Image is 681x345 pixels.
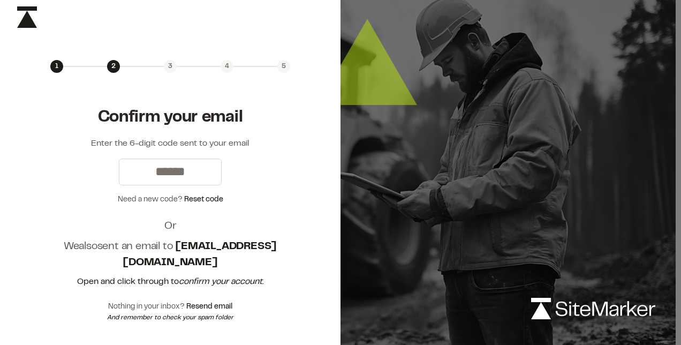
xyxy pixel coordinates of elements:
[50,194,290,206] div: Need a new code?
[179,278,262,286] em: confirm your account
[184,194,223,206] button: Reset code
[50,60,63,73] div: 1
[164,60,177,73] div: 3
[50,219,290,235] h2: Or
[277,60,290,73] div: 5
[50,301,290,313] div: Nothing in your inbox?
[50,313,290,322] div: And remember to check your spam folder
[50,239,290,271] h1: We also sent an email to
[186,301,232,313] button: Resend email
[50,275,290,288] p: Open and click through to .
[123,242,277,267] strong: [EMAIL_ADDRESS][DOMAIN_NAME]
[50,107,290,129] h1: Confirm your email
[107,60,120,73] div: 2
[531,298,655,319] img: logo-white-rebrand.svg
[221,60,233,73] div: 4
[17,6,37,28] img: icon-black-rebrand.svg
[50,137,290,150] p: Enter the 6-digit code sent to your email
